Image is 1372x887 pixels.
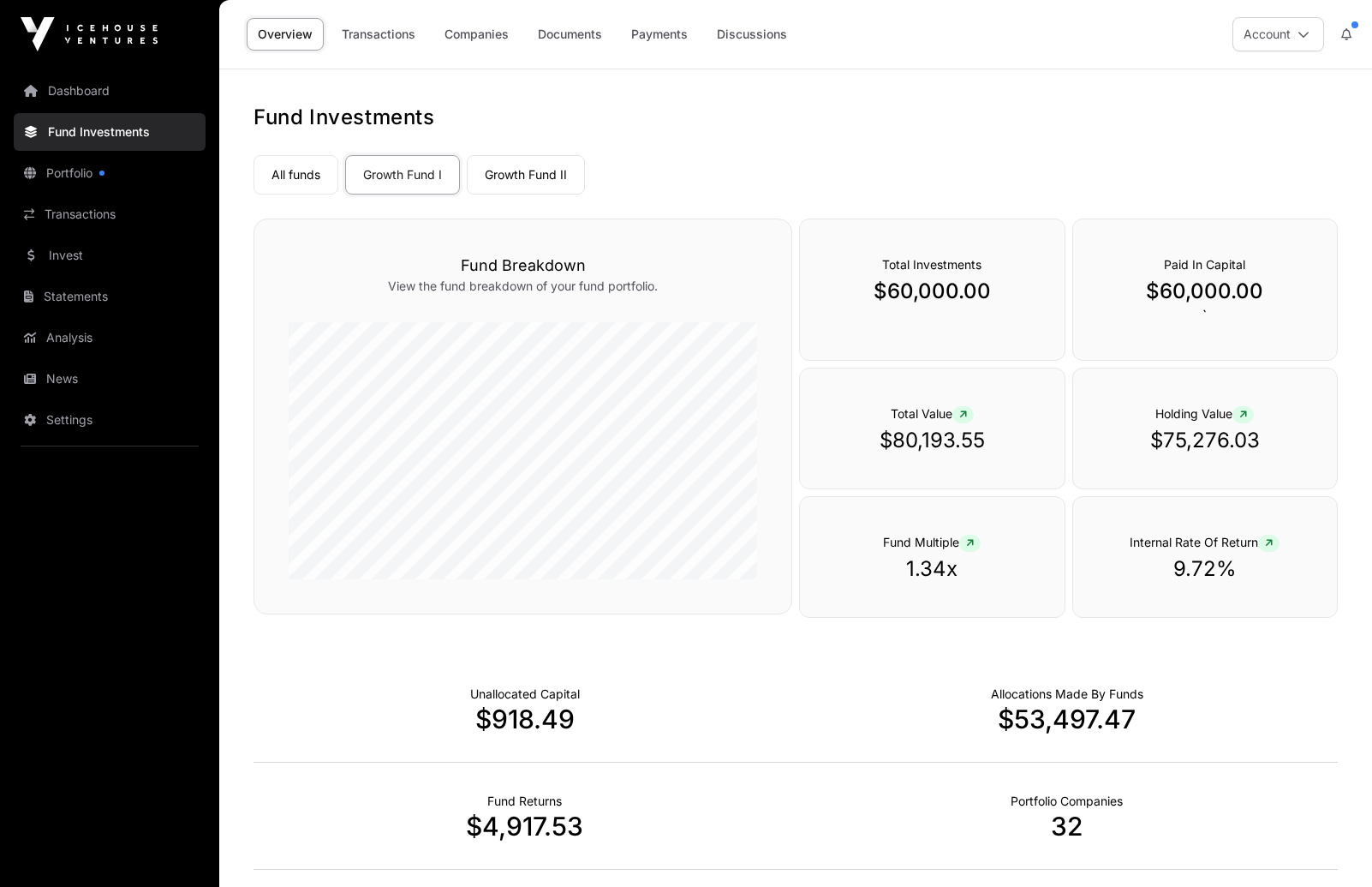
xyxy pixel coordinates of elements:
p: $60,000.00 [1107,278,1303,305]
p: $80,193.55 [834,427,1029,454]
a: Portfolio [14,154,206,192]
h1: Fund Investments [254,104,1338,131]
p: Realised Returns from Funds [487,793,562,810]
a: Invest [14,237,206,274]
a: Growth Fund I [345,155,460,195]
a: Transactions [14,195,206,233]
p: $60,000.00 [834,278,1029,305]
a: Dashboard [14,72,206,110]
a: Payments [620,18,699,51]
a: Settings [14,401,206,439]
a: Analysis [14,319,206,357]
div: ` [1072,219,1338,361]
span: Total Investments [882,257,981,272]
p: Capital Deployed Into Companies [991,686,1143,703]
button: Account [1232,17,1324,51]
p: 32 [796,811,1338,842]
span: Fund Multiple [883,535,981,549]
p: 1.34x [834,555,1029,583]
p: $75,276.03 [1107,427,1303,454]
p: Cash not yet allocated [470,686,580,703]
a: Fund Investments [14,113,206,151]
p: $918.49 [254,704,796,734]
a: Companies [433,18,520,51]
a: Overview [247,18,324,51]
a: News [14,360,206,398]
p: 9.72% [1107,555,1303,583]
a: Growth Fund II [467,155,585,195]
a: Documents [527,18,613,51]
a: All funds [254,155,338,195]
a: Discussions [706,18,798,51]
span: Holding Value [1155,406,1254,421]
span: Internal Rate Of Return [1130,535,1280,549]
a: Statements [14,278,206,315]
p: Number of Companies Deployed Into [1011,793,1123,810]
p: View the fund breakdown of your fund portfolio. [289,278,757,295]
h3: Fund Breakdown [289,254,757,278]
a: Transactions [331,18,427,51]
span: Paid In Capital [1164,257,1245,272]
span: Total Value [891,406,974,421]
p: $53,497.47 [796,704,1338,734]
img: Icehouse Ventures Logo [21,17,158,51]
p: $4,917.53 [254,811,796,842]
